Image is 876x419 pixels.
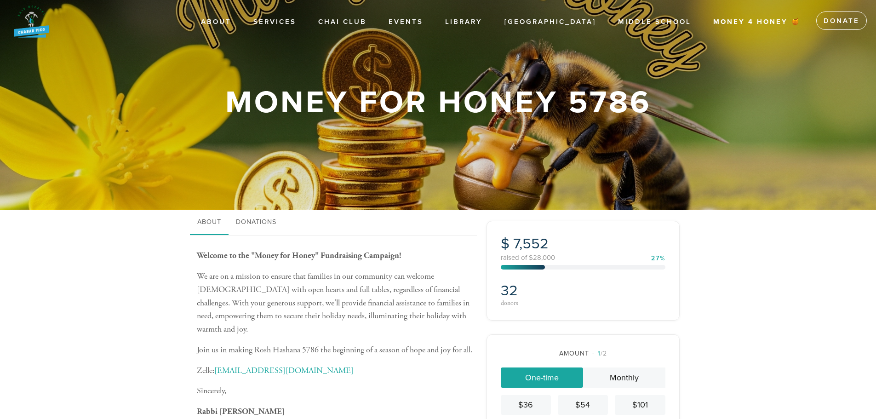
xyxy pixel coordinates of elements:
a: Donations [229,210,284,235]
a: Donate [816,11,867,30]
a: Monthly [583,367,665,388]
a: [EMAIL_ADDRESS][DOMAIN_NAME] [214,365,354,376]
a: Events [382,13,430,31]
span: 7,552 [513,235,549,253]
h1: Money for Honey 5786 [225,88,651,118]
img: New%20BB%20Logo_0.png [14,5,49,38]
span: $ [501,235,510,253]
div: raised of $28,000 [501,254,665,261]
a: $54 [558,395,608,415]
a: About [190,210,229,235]
a: Library [438,13,489,31]
a: [GEOGRAPHIC_DATA] [498,13,603,31]
div: $54 [561,399,604,411]
a: About [194,13,238,31]
a: $36 [501,395,551,415]
span: 1 [598,350,601,357]
p: Zelle: [197,364,473,378]
a: Middle School [611,13,698,31]
a: Chai Club [311,13,373,31]
a: $101 [615,395,665,415]
b: Rabbi [PERSON_NAME] [197,406,285,417]
div: $36 [504,399,547,411]
b: Welcome to the "Money for Honey" Fundraising Campaign! [197,250,401,261]
a: One-time [501,367,583,388]
div: donors [501,300,580,306]
span: /2 [592,350,607,357]
a: Money 4 Honey 🍯 [706,13,808,31]
a: Services [246,13,303,31]
h2: 32 [501,282,580,299]
div: $101 [618,399,661,411]
p: Join us in making Rosh Hashana 5786 the beginning of a season of hope and joy for all. [197,344,473,357]
p: We are on a mission to ensure that families in our community can welcome [DEMOGRAPHIC_DATA] with ... [197,270,473,336]
div: 27% [651,255,665,262]
p: Sincerely, [197,385,473,398]
div: Amount [501,349,665,358]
